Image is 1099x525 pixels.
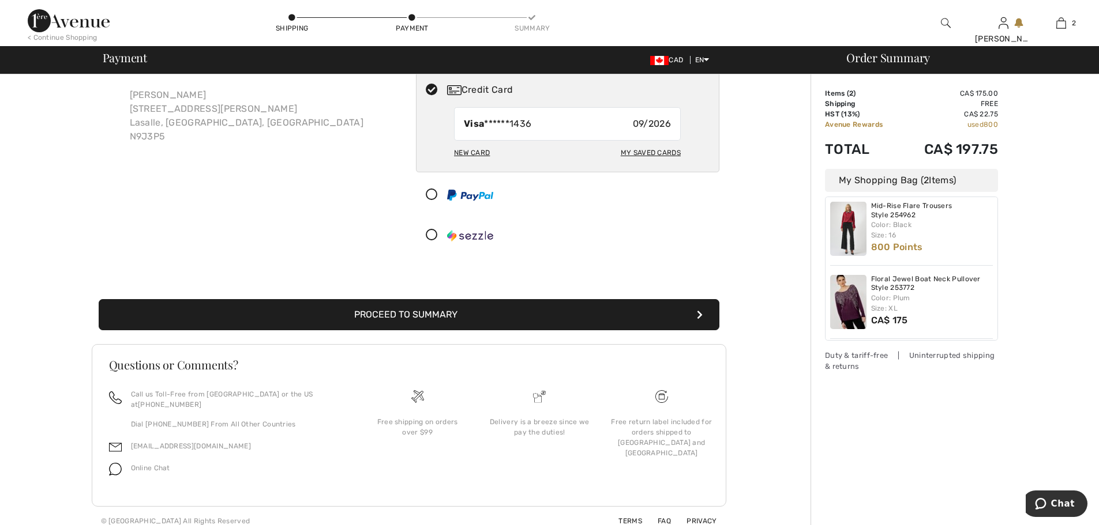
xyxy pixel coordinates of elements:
[871,315,908,326] span: CA$ 175
[901,130,998,169] td: CA$ 197.75
[999,16,1008,30] img: My Info
[901,88,998,99] td: CA$ 175.00
[849,89,853,97] span: 2
[121,79,373,153] div: [PERSON_NAME] [STREET_ADDRESS][PERSON_NAME] Lasalle, [GEOGRAPHIC_DATA], [GEOGRAPHIC_DATA] N9J3P5
[28,9,110,32] img: 1ère Avenue
[695,56,710,64] span: EN
[138,401,201,409] a: [PHONE_NUMBER]
[650,56,688,64] span: CAD
[109,391,122,404] img: call
[411,390,424,403] img: Free shipping on orders over $99
[644,517,671,525] a: FAQ
[605,517,642,525] a: Terms
[825,350,998,372] div: Duty & tariff-free | Uninterrupted shipping & returns
[830,275,867,329] img: Floral Jewel Boat Neck Pullover Style 253772
[871,275,993,293] a: Floral Jewel Boat Neck Pullover Style 253772
[871,241,923,252] span: 800 Points
[28,32,97,43] div: < Continue Shopping
[447,190,493,201] img: PayPal
[610,417,714,458] div: Free return label included for orders shipped to [GEOGRAPHIC_DATA] and [GEOGRAPHIC_DATA]
[109,359,709,371] h3: Questions or Comments?
[1056,16,1066,30] img: My Bag
[109,441,122,454] img: email
[825,88,901,99] td: Items ( )
[366,417,470,437] div: Free shipping on orders over $99
[464,118,484,129] strong: Visa
[1026,490,1087,519] iframe: Opens a widget where you can chat to one of our agents
[984,120,998,129] span: 800
[901,99,998,109] td: Free
[825,99,901,109] td: Shipping
[871,293,993,314] div: Color: Plum Size: XL
[924,175,929,186] span: 2
[515,23,549,33] div: Summary
[454,143,490,163] div: New Card
[109,463,122,475] img: chat
[99,299,719,330] button: Proceed to Summary
[825,130,901,169] td: Total
[103,52,147,63] span: Payment
[830,202,867,256] img: Mid-Rise Flare Trousers Style 254962
[131,464,170,472] span: Online Chat
[999,17,1008,28] a: Sign In
[533,390,546,403] img: Delivery is a breeze since we pay the duties!
[871,220,993,240] div: Color: Black Size: 16
[447,230,493,241] img: Sezzle
[1033,16,1089,30] a: 2
[621,143,681,163] div: My Saved Cards
[941,16,951,30] img: search the website
[975,33,1032,45] div: [PERSON_NAME]
[673,517,717,525] a: Privacy
[447,85,462,95] img: Credit Card
[655,390,668,403] img: Free shipping on orders over $99
[871,202,993,220] a: Mid-Rise Flare Trousers Style 254962
[1072,18,1076,28] span: 2
[825,119,901,130] td: Avenue Rewards
[131,442,251,450] a: [EMAIL_ADDRESS][DOMAIN_NAME]
[901,119,998,130] td: used
[447,83,711,97] div: Credit Card
[131,389,343,410] p: Call us Toll-Free from [GEOGRAPHIC_DATA] or the US at
[395,23,429,33] div: Payment
[131,419,343,429] p: Dial [PHONE_NUMBER] From All Other Countries
[633,117,671,131] span: 09/2026
[487,417,591,437] div: Delivery is a breeze since we pay the duties!
[825,169,998,192] div: My Shopping Bag ( Items)
[901,109,998,119] td: CA$ 22.75
[825,109,901,119] td: HST (13%)
[275,23,309,33] div: Shipping
[650,56,669,65] img: Canadian Dollar
[832,52,1092,63] div: Order Summary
